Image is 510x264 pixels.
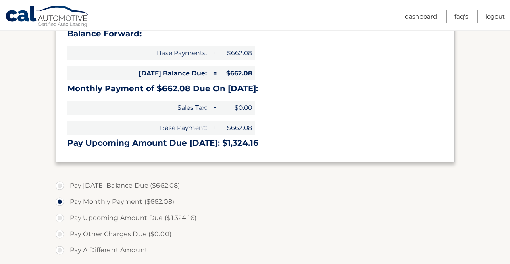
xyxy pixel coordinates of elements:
[210,101,219,115] span: +
[56,226,455,242] label: Pay Other Charges Due ($0.00)
[56,194,455,210] label: Pay Monthly Payment ($662.08)
[210,46,219,60] span: +
[67,138,443,148] h3: Pay Upcoming Amount Due [DATE]: $1,324.16
[485,10,505,23] a: Logout
[219,121,255,135] span: $662.08
[56,242,455,258] label: Pay A Different Amount
[67,66,210,80] span: [DATE] Balance Due:
[219,46,255,60] span: $662.08
[67,101,210,115] span: Sales Tax:
[405,10,437,23] a: Dashboard
[56,178,455,194] label: Pay [DATE] Balance Due ($662.08)
[67,29,443,39] h3: Balance Forward:
[67,84,443,94] h3: Monthly Payment of $662.08 Due On [DATE]:
[67,46,210,60] span: Base Payments:
[454,10,468,23] a: FAQ's
[210,121,219,135] span: +
[219,66,255,80] span: $662.08
[67,121,210,135] span: Base Payment:
[210,66,219,80] span: =
[5,5,90,29] a: Cal Automotive
[56,210,455,226] label: Pay Upcoming Amount Due ($1,324.16)
[219,101,255,115] span: $0.00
